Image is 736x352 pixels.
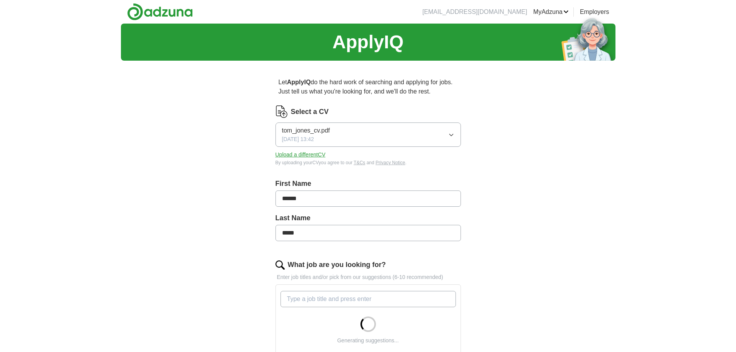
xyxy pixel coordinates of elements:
a: MyAdzuna [533,7,569,17]
p: Let do the hard work of searching and applying for jobs. Just tell us what you're looking for, an... [275,75,461,99]
label: First Name [275,179,461,189]
p: Enter job titles and/or pick from our suggestions (6-10 recommended) [275,273,461,281]
img: Adzuna logo [127,3,193,20]
span: [DATE] 13:42 [282,135,314,143]
img: search.png [275,260,285,270]
input: Type a job title and press enter [280,291,456,307]
img: CV Icon [275,105,288,118]
h1: ApplyIQ [332,28,403,56]
a: Privacy Notice [376,160,405,165]
label: Select a CV [291,107,329,117]
li: [EMAIL_ADDRESS][DOMAIN_NAME] [422,7,527,17]
div: By uploading your CV you agree to our and . [275,159,461,166]
strong: ApplyIQ [287,79,311,85]
a: Employers [580,7,609,17]
a: T&Cs [354,160,365,165]
label: Last Name [275,213,461,223]
span: tom_jones_cv.pdf [282,126,330,135]
button: Upload a differentCV [275,151,326,159]
div: Generating suggestions... [337,337,399,345]
button: tom_jones_cv.pdf[DATE] 13:42 [275,122,461,147]
label: What job are you looking for? [288,260,386,270]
